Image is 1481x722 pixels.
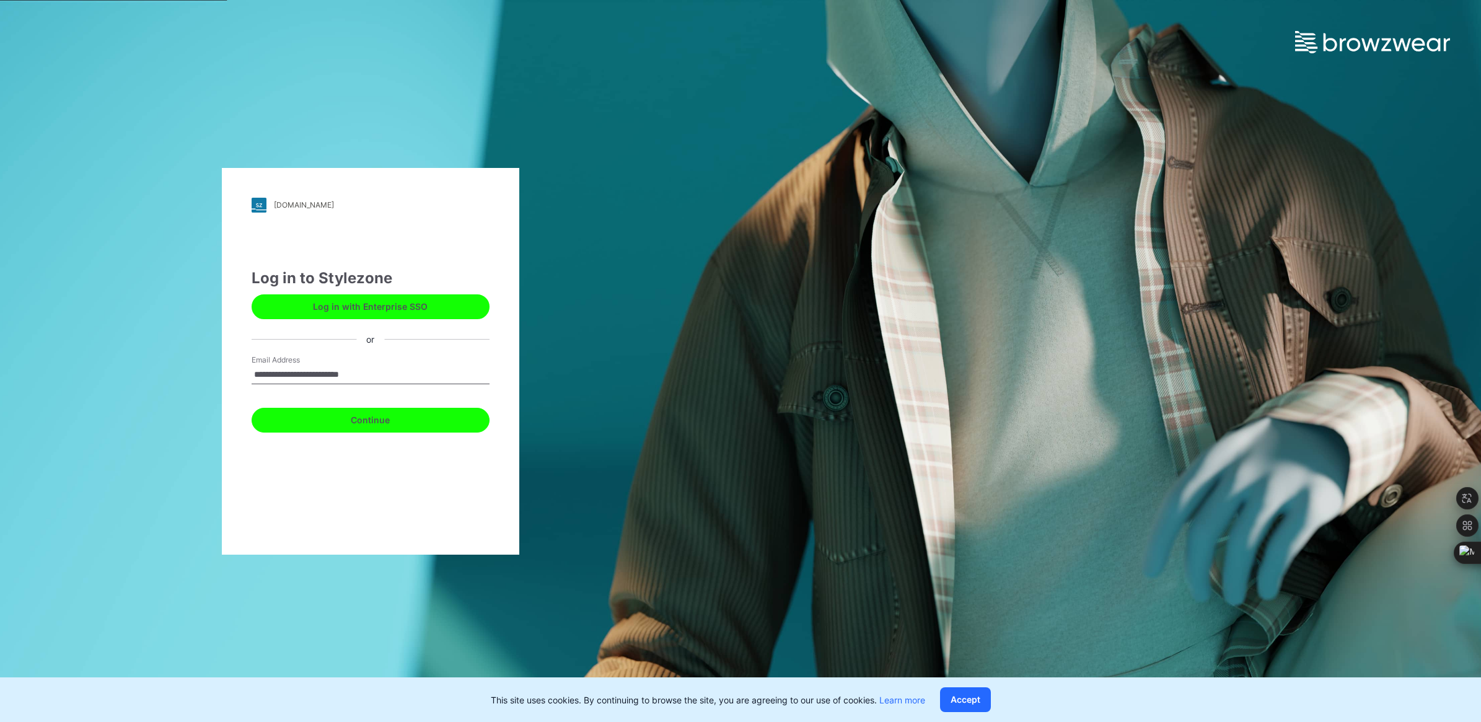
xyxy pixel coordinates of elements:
[252,354,338,366] label: Email Address
[356,333,384,346] div: or
[252,294,490,319] button: Log in with Enterprise SSO
[252,198,266,213] img: stylezone-logo.562084cfcfab977791bfbf7441f1a819.svg
[252,408,490,433] button: Continue
[879,695,925,705] a: Learn more
[274,200,334,209] div: [DOMAIN_NAME]
[252,198,490,213] a: [DOMAIN_NAME]
[252,267,490,289] div: Log in to Stylezone
[491,693,925,707] p: This site uses cookies. By continuing to browse the site, you are agreeing to our use of cookies.
[1295,31,1450,53] img: browzwear-logo.e42bd6dac1945053ebaf764b6aa21510.svg
[940,687,991,712] button: Accept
